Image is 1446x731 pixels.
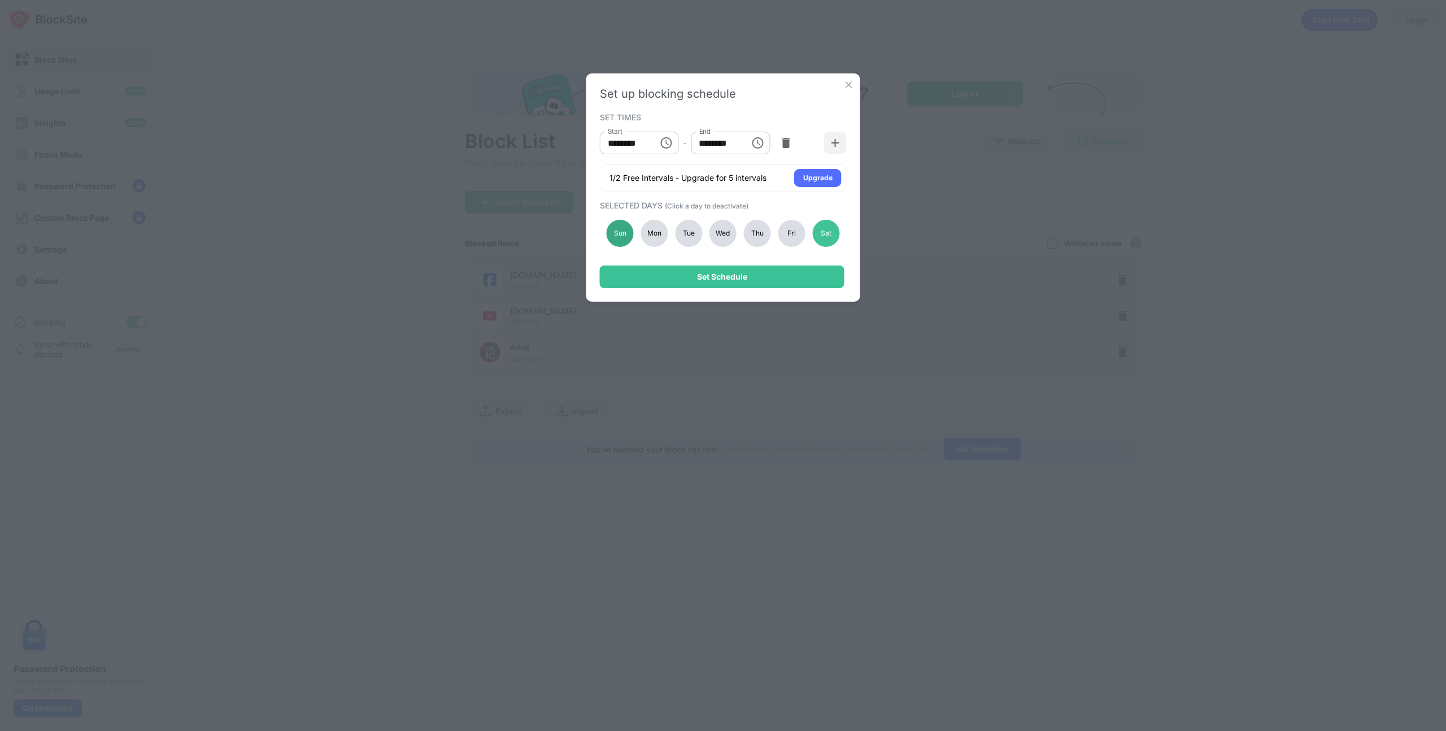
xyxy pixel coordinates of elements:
button: Choose time, selected time is 5:00 PM [746,132,769,154]
img: x-button.svg [843,79,855,90]
div: Mon [641,220,668,247]
label: End [699,127,711,136]
label: Start [608,127,622,136]
div: Fri [778,220,805,247]
div: Sat [812,220,839,247]
span: (Click a day to deactivate) [665,202,748,210]
button: Choose time, selected time is 9:00 AM [655,132,677,154]
div: SET TIMES [600,112,844,121]
div: Wed [709,220,737,247]
div: Set Schedule [697,272,747,281]
div: Set up blocking schedule [600,87,847,101]
div: - [683,137,686,149]
div: Tue [675,220,702,247]
div: 1/2 Free Intervals - Upgrade for 5 intervals [609,172,766,184]
div: Upgrade [803,172,833,184]
div: Thu [744,220,771,247]
div: SELECTED DAYS [600,201,844,210]
div: Sun [607,220,634,247]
